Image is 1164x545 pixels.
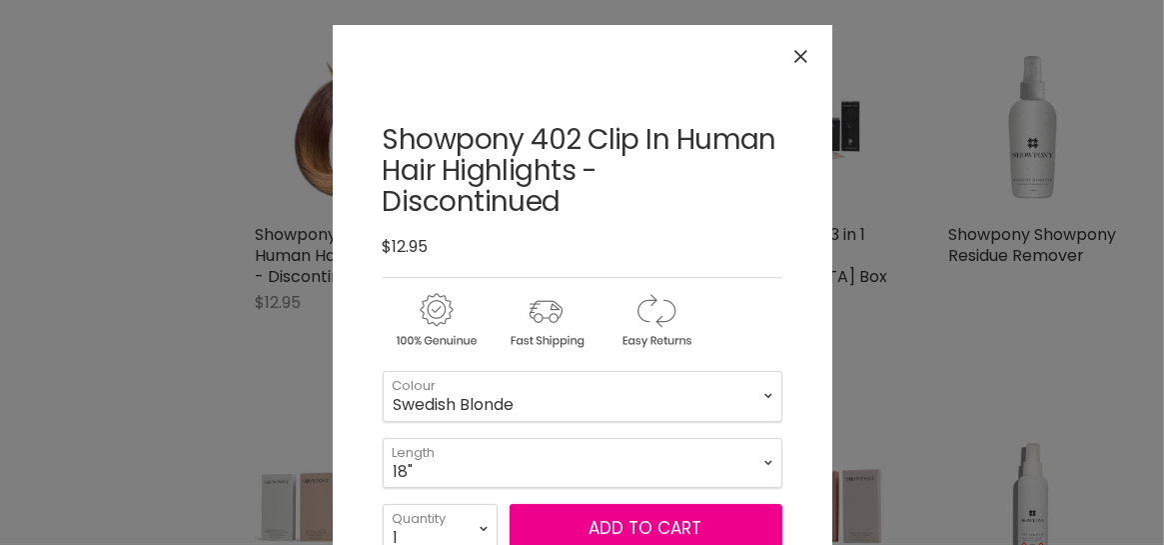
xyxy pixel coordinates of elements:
img: shipping.gif [493,290,598,351]
img: genuine.gif [383,290,489,351]
img: returns.gif [602,290,708,351]
button: Close [779,35,822,78]
span: $12.95 [383,235,429,258]
span: Add to cart [589,516,702,540]
a: Showpony 402 Clip In Human Hair Highlights - Discontinued [383,120,776,221]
